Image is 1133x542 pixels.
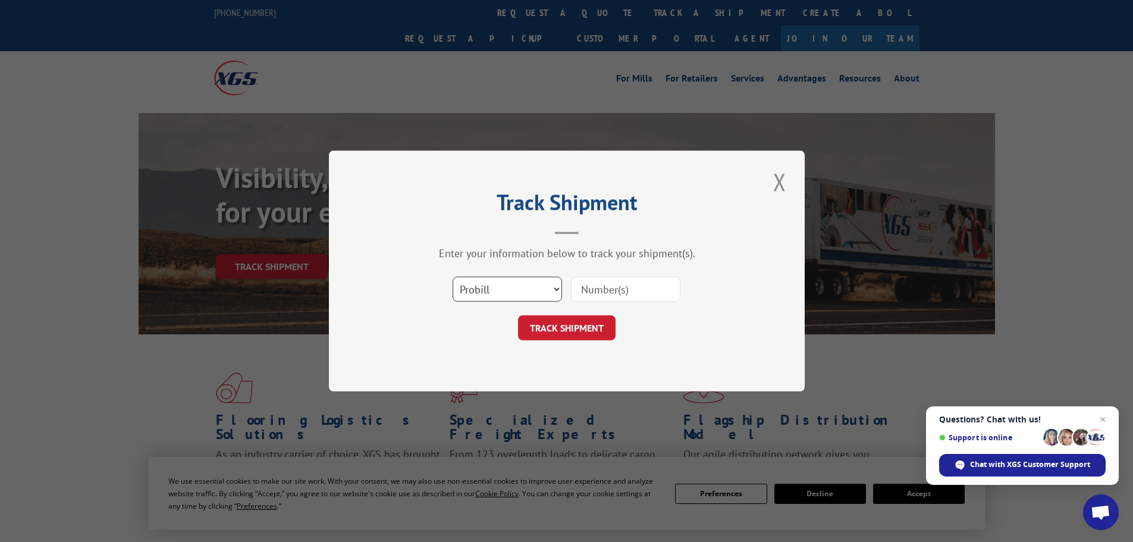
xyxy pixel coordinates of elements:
[770,165,790,198] button: Close modal
[571,277,680,302] input: Number(s)
[1083,494,1119,530] a: Open chat
[388,246,745,260] div: Enter your information below to track your shipment(s).
[939,415,1106,424] span: Questions? Chat with us!
[939,433,1039,442] span: Support is online
[970,459,1090,470] span: Chat with XGS Customer Support
[939,454,1106,477] span: Chat with XGS Customer Support
[388,194,745,217] h2: Track Shipment
[518,315,616,340] button: TRACK SHIPMENT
